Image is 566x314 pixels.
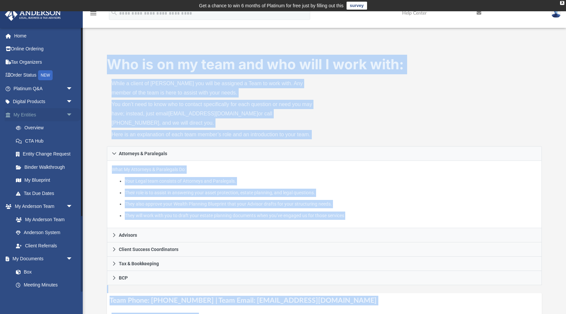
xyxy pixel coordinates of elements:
[112,100,320,128] p: You don’t need to know who to contact specifically for each question or need you may have; instea...
[107,161,542,228] div: Attorneys & Paralegals
[119,261,159,266] span: Tax & Bookkeeping
[3,8,63,21] img: Anderson Advisors Platinum Portal
[9,291,76,305] a: Forms Library
[66,108,79,122] span: arrow_drop_down
[5,69,83,82] a: Order StatusNEW
[199,2,344,10] div: Get a chance to win 6 months of Platinum for free just by filling out this
[107,271,542,285] a: BCP
[66,82,79,95] span: arrow_drop_down
[168,111,258,116] a: [EMAIL_ADDRESS][DOMAIN_NAME]
[9,134,83,148] a: CTA Hub
[107,293,542,308] h4: Team Phone: [PHONE_NUMBER] | Team Email: [EMAIL_ADDRESS][DOMAIN_NAME]
[5,42,83,56] a: Online Ordering
[119,276,128,280] span: BCP
[9,148,83,161] a: Entity Change Request
[5,82,83,95] a: Platinum Q&Aarrow_drop_down
[119,151,167,156] span: Attorneys & Paralegals
[5,29,83,42] a: Home
[9,226,79,239] a: Anderson System
[9,187,83,200] a: Tax Due Dates
[89,9,97,17] i: menu
[66,95,79,109] span: arrow_drop_down
[5,55,83,69] a: Tax Organizers
[9,121,83,135] a: Overview
[107,146,542,161] a: Attorneys & Paralegals
[66,252,79,266] span: arrow_drop_down
[551,8,561,18] img: User Pic
[112,79,320,97] p: While a client of [PERSON_NAME] you will be assigned a Team to work with. Any member of the team ...
[9,239,79,252] a: Client Referrals
[66,200,79,214] span: arrow_drop_down
[119,233,137,237] span: Advisors
[9,160,83,174] a: Binder Walkthrough
[125,212,537,220] li: They will work with you to draft your estate planning documents when you’ve engaged us for those ...
[89,13,97,17] a: menu
[9,213,76,226] a: My Anderson Team
[9,279,79,292] a: Meeting Minutes
[9,265,76,279] a: Box
[560,1,564,5] div: close
[125,189,537,197] li: Their role is to assist in answering your asset protection, estate planning, and legal questions.
[5,95,83,108] a: Digital Productsarrow_drop_down
[107,55,542,74] h1: Who is on my team and who will I work with:
[107,257,542,271] a: Tax & Bookkeeping
[107,242,542,257] a: Client Success Coordinators
[347,2,367,10] a: survey
[112,130,320,139] p: Here is an explanation of each team member’s role and an introduction to your team.
[5,108,83,121] a: My Entitiesarrow_drop_down
[119,247,178,252] span: Client Success Coordinators
[111,9,118,16] i: search
[5,252,79,266] a: My Documentsarrow_drop_down
[107,228,542,242] a: Advisors
[125,200,537,208] li: They also approve your Wealth Planning Blueprint that your Advisor drafts for your structuring ne...
[38,70,53,80] div: NEW
[125,177,537,185] li: Your Legal team consists of Attorneys and Paralegals.
[5,200,79,213] a: My Anderson Teamarrow_drop_down
[9,174,79,187] a: My Blueprint
[112,165,537,220] p: What My Attorneys & Paralegals Do:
